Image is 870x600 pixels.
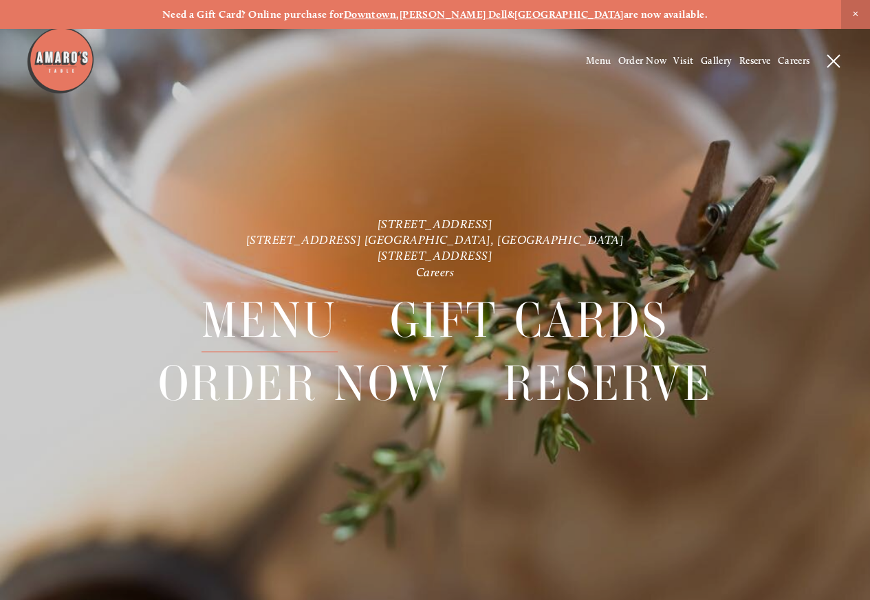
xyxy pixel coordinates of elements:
strong: , [396,8,399,21]
a: Order Now [618,55,667,67]
a: Visit [673,55,693,67]
strong: Need a Gift Card? Online purchase for [162,8,344,21]
span: Menu [202,289,338,352]
a: [STREET_ADDRESS] [378,216,493,231]
a: [STREET_ADDRESS] [378,249,493,263]
a: Reserve [739,55,771,67]
a: Gift Cards [390,289,669,351]
strong: & [508,8,514,21]
a: [STREET_ADDRESS] [GEOGRAPHIC_DATA], [GEOGRAPHIC_DATA] [246,232,624,247]
img: Amaro's Table [26,26,95,95]
a: [GEOGRAPHIC_DATA] [514,8,624,21]
a: [PERSON_NAME] Dell [400,8,508,21]
a: Careers [778,55,810,67]
a: Order Now [158,353,451,415]
strong: are now available. [624,8,708,21]
a: Menu [586,55,611,67]
a: Reserve [503,353,713,415]
a: Gallery [701,55,732,67]
a: Menu [202,289,338,351]
span: Gift Cards [390,289,669,352]
a: Careers [416,265,455,279]
a: Downtown [344,8,397,21]
span: Reserve [503,353,713,416]
span: Order Now [158,353,451,416]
